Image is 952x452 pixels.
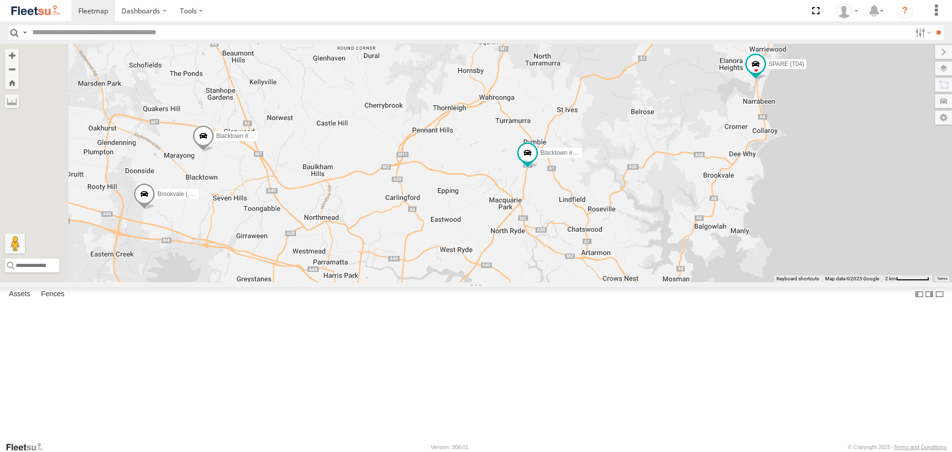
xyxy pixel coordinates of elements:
label: Search Query [21,25,29,40]
label: Measure [5,94,19,108]
label: Hide Summary Table [935,287,945,302]
label: Search Filter Options [911,25,933,40]
div: Version: 308.01 [431,444,469,450]
span: 2 km [885,276,896,281]
span: Blacktown #1 (T09 - [PERSON_NAME]) [216,132,322,139]
span: SPARE (T04) [769,61,804,68]
div: © Copyright 2025 - [848,444,947,450]
span: Brookvale (T10 - [PERSON_NAME]) [157,191,254,198]
label: Fences [36,288,69,302]
label: Dock Summary Table to the Right [924,287,934,302]
button: Keyboard shortcuts [776,275,819,282]
button: Zoom Home [5,76,19,89]
span: Blacktown #2 (T05 - [PERSON_NAME]) [540,149,646,156]
button: Zoom in [5,49,19,62]
label: Assets [4,288,35,302]
label: Map Settings [935,111,952,125]
div: Lachlan Holmes [833,3,862,18]
a: Visit our Website [5,442,51,452]
button: Zoom out [5,62,19,76]
a: Terms and Conditions [894,444,947,450]
img: fleetsu-logo-horizontal.svg [10,4,61,17]
button: Drag Pegman onto the map to open Street View [5,234,25,254]
button: Map scale: 2 km per 63 pixels [882,275,932,282]
label: Dock Summary Table to the Left [914,287,924,302]
a: Terms (opens in new tab) [937,276,948,280]
span: Map data ©2025 Google [825,276,879,281]
i: ? [897,3,913,19]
